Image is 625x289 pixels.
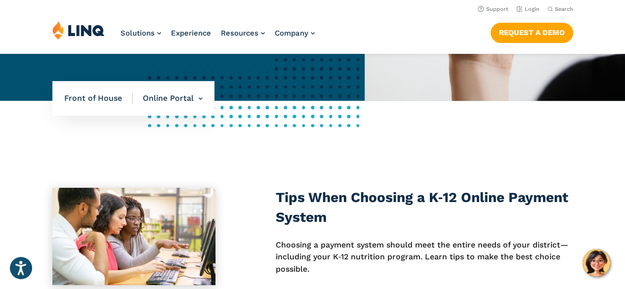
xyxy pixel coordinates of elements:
[491,23,573,42] a: Request a Demo
[583,249,610,277] button: Hello, have a question? Let’s chat.
[121,21,315,53] nav: Primary Navigation
[491,21,573,42] nav: Button Navigation
[478,6,508,12] a: Support
[171,29,211,38] a: Experience
[133,81,203,116] li: Online Portal
[276,239,573,275] p: Choosing a payment system should meet the entire needs of your district—including your K‑12 nutri...
[275,29,308,38] span: Company
[52,188,215,285] img: Woman looking at different systems with colleagues
[121,29,155,38] span: Solutions
[221,29,265,38] a: Resources
[555,6,573,12] span: Search
[276,188,573,227] h3: Tips When Choosing a K‑12 Online Payment System
[64,93,133,104] span: Front of House
[275,29,315,38] a: Company
[121,29,161,38] a: Solutions
[221,29,258,38] span: Resources
[52,21,105,40] img: LINQ | K‑12 Software
[547,5,573,13] button: Open Search Bar
[516,6,540,12] a: Login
